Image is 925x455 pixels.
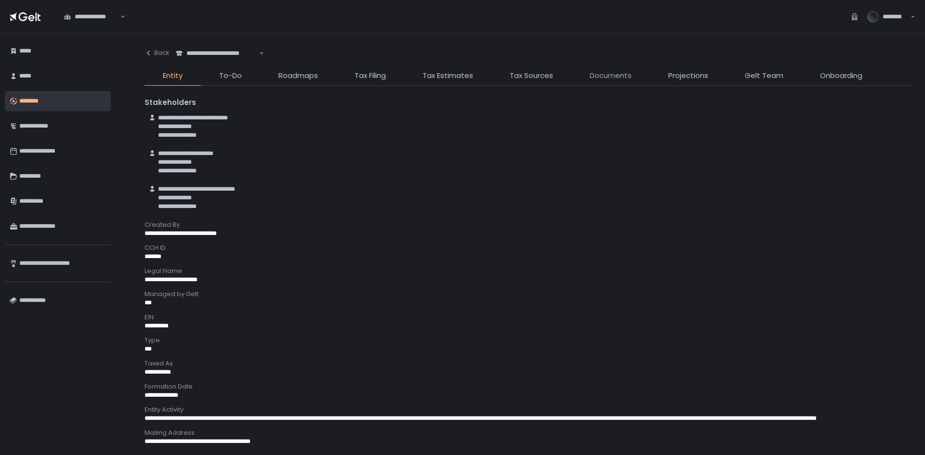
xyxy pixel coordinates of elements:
div: Type [145,336,912,345]
div: Back [145,49,170,57]
div: Entity Activity [145,405,912,414]
div: Mailing Address [145,429,912,437]
span: Documents [590,70,632,81]
span: Roadmaps [278,70,318,81]
div: Taxed As [145,359,912,368]
span: Tax Filing [355,70,386,81]
div: CCH ID [145,244,912,252]
button: Back [145,43,170,63]
div: Created By [145,221,912,229]
span: Tax Sources [510,70,553,81]
div: Managed by Gelt [145,290,912,299]
span: Entity [163,70,183,81]
div: Legal Name [145,267,912,275]
div: Formation Date [145,382,912,391]
span: Projections [668,70,708,81]
span: To-Do [219,70,242,81]
span: Onboarding [820,70,862,81]
div: EIN [145,313,912,322]
div: Search for option [170,43,264,64]
div: Stakeholders [145,97,912,108]
span: Tax Estimates [423,70,473,81]
div: Search for option [58,7,125,27]
span: Gelt Team [745,70,783,81]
